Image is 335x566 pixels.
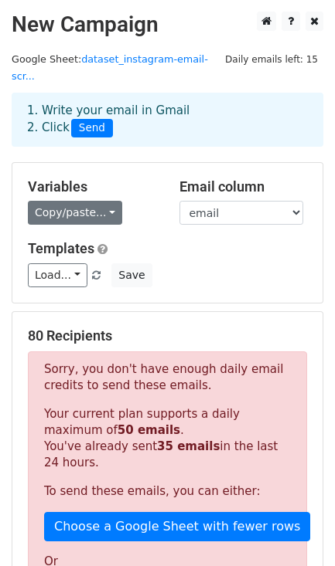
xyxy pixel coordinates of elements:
[15,102,320,137] div: 1. Write your email in Gmail 2. Click
[12,53,208,83] small: Google Sheet:
[71,119,113,137] span: Send
[118,423,180,437] strong: 50 emails
[220,51,323,68] span: Daily emails left: 15
[258,492,335,566] iframe: Chat Widget
[220,53,323,65] a: Daily emails left: 15
[28,178,156,195] h5: Variables
[44,512,310,541] a: Choose a Google Sheet with fewer rows
[157,439,220,453] strong: 35 emails
[28,327,307,344] h5: 80 Recipients
[44,483,291,500] p: To send these emails, you can either:
[28,201,122,225] a: Copy/paste...
[12,12,323,38] h2: New Campaign
[179,178,308,195] h5: Email column
[28,240,94,256] a: Templates
[28,263,87,287] a: Load...
[44,406,291,471] p: Your current plan supports a daily maximum of . You've already sent in the last 24 hours.
[111,263,152,287] button: Save
[12,53,208,83] a: dataset_instagram-email-scr...
[44,361,291,394] p: Sorry, you don't have enough daily email credits to send these emails.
